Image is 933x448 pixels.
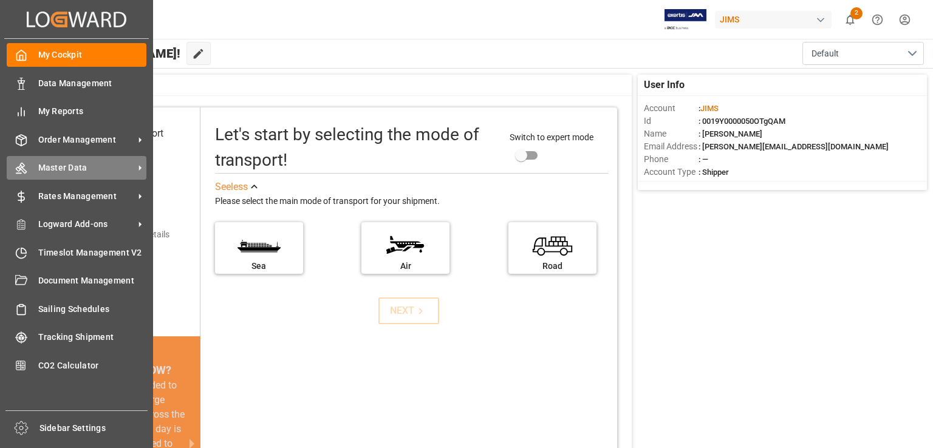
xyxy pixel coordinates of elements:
span: Data Management [38,77,147,90]
span: Account Type [644,166,699,178]
span: Document Management [38,274,147,287]
span: Timeslot Management V2 [38,246,147,259]
a: CO2 Calculator [7,353,146,377]
div: Sea [221,260,297,273]
a: Sailing Schedules [7,297,146,321]
span: Name [644,127,699,140]
a: Data Management [7,71,146,95]
span: Default [812,47,839,60]
a: My Cockpit [7,43,146,67]
button: open menu [802,42,924,65]
span: Id [644,115,699,127]
span: Order Management [38,134,134,146]
span: : Shipper [699,168,729,177]
span: Switch to expert mode [510,132,593,142]
span: CO2 Calculator [38,359,147,372]
button: NEXT [378,297,439,324]
span: : — [699,155,708,164]
span: : 0019Y0000050OTgQAM [699,117,785,126]
div: NEXT [390,304,427,318]
div: Add shipping details [94,228,169,241]
span: My Cockpit [38,49,147,61]
a: Document Management [7,269,146,293]
span: Sidebar Settings [39,422,148,435]
span: JIMS [700,104,719,113]
span: User Info [644,78,685,92]
span: : [699,104,719,113]
div: Air [367,260,443,273]
a: My Reports [7,100,146,123]
img: Exertis%20JAM%20-%20Email%20Logo.jpg_1722504956.jpg [665,9,706,30]
a: Timeslot Management V2 [7,240,146,264]
span: Rates Management [38,190,134,203]
span: : [PERSON_NAME][EMAIL_ADDRESS][DOMAIN_NAME] [699,142,889,151]
span: Phone [644,153,699,166]
div: Please select the main mode of transport for your shipment. [215,194,609,209]
span: Account [644,102,699,115]
span: Sailing Schedules [38,303,147,316]
a: Tracking Shipment [7,325,146,349]
div: Road [514,260,590,273]
span: Tracking Shipment [38,331,147,344]
div: See less [215,180,248,194]
span: My Reports [38,105,147,118]
span: Email Address [644,140,699,153]
span: Master Data [38,161,134,174]
div: Let's start by selecting the mode of transport! [215,122,498,173]
span: Hello [PERSON_NAME]! [50,42,180,65]
span: : [PERSON_NAME] [699,129,762,138]
span: Logward Add-ons [38,218,134,231]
